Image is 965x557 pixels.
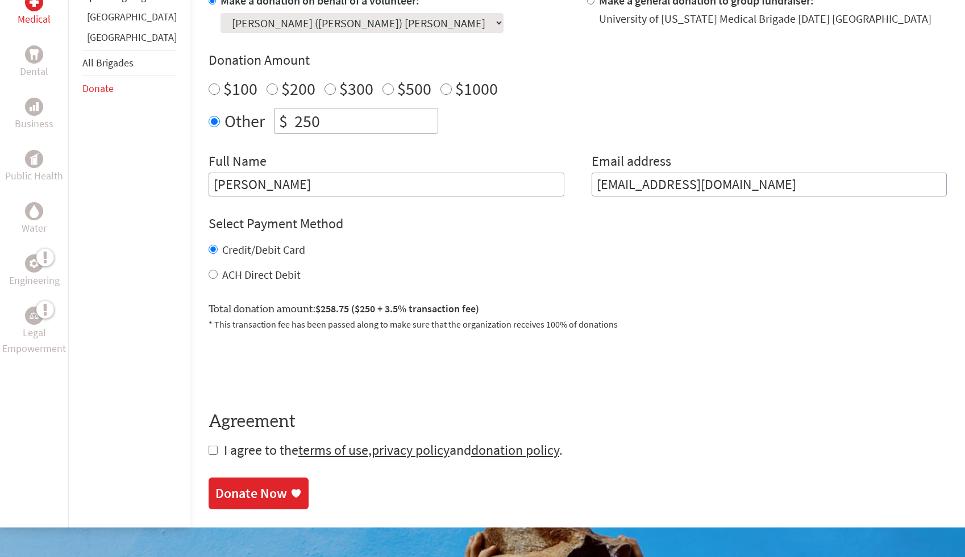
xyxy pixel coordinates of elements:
p: Business [15,116,53,132]
a: Legal EmpowermentLegal Empowerment [2,307,66,357]
li: Honduras [82,30,177,50]
a: WaterWater [22,202,47,236]
a: donation policy [471,441,559,459]
a: Donate Now [209,478,309,509]
p: Medical [18,11,51,27]
h4: Donation Amount [209,51,947,69]
label: Email address [592,152,671,173]
a: DentalDental [20,45,48,79]
span: $258.75 ($250 + 3.5% transaction fee) [315,302,479,315]
div: $ [274,108,292,133]
a: [GEOGRAPHIC_DATA] [87,10,177,23]
input: Your Email [592,173,947,196]
label: $300 [339,78,373,99]
div: University of [US_STATE] Medical Brigade [DATE] [GEOGRAPHIC_DATA] [599,11,931,27]
img: Business [30,102,39,111]
a: BusinessBusiness [15,98,53,132]
div: Engineering [25,254,43,273]
a: [GEOGRAPHIC_DATA] [87,31,177,44]
a: terms of use [298,441,368,459]
div: Donate Now [215,484,287,502]
a: Public HealthPublic Health [5,150,63,184]
li: Greece [82,9,177,30]
img: Water [30,205,39,218]
img: Legal Empowerment [30,312,39,319]
label: Credit/Debit Card [222,242,305,257]
label: $500 [397,78,431,99]
div: Water [25,202,43,220]
iframe: reCAPTCHA [209,345,381,389]
p: Dental [20,64,48,79]
div: Public Health [25,150,43,168]
h4: Select Payment Method [209,215,947,233]
label: ACH Direct Debit [222,267,301,282]
p: * This transaction fee has been passed along to make sure that the organization receives 100% of ... [209,317,947,331]
p: Water [22,220,47,236]
div: Legal Empowerment [25,307,43,325]
label: $200 [281,78,315,99]
label: Other [224,108,265,134]
label: Full Name [209,152,267,173]
img: Dental [30,49,39,60]
a: EngineeringEngineering [9,254,60,288]
p: Public Health [5,168,63,184]
label: $100 [223,78,257,99]
label: Total donation amount: [209,301,479,317]
h4: Agreement [209,412,947,432]
li: All Brigades [82,50,177,76]
p: Engineering [9,273,60,288]
div: Business [25,98,43,116]
a: All Brigades [82,56,134,69]
div: Dental [25,45,43,64]
input: Enter Amount [292,108,438,133]
span: I agree to the , and . [224,441,563,459]
a: Donate [82,82,114,95]
img: Engineering [30,259,39,268]
p: Legal Empowerment [2,325,66,357]
label: $1000 [455,78,498,99]
li: Donate [82,76,177,101]
a: privacy policy [372,441,450,459]
input: Enter Full Name [209,173,564,196]
img: Public Health [30,153,39,165]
